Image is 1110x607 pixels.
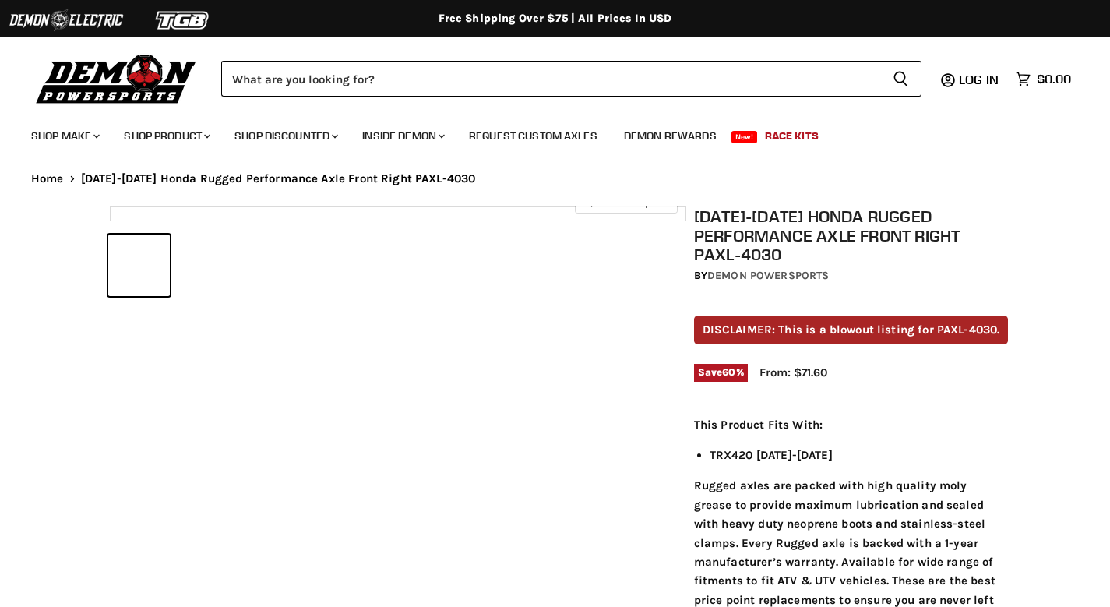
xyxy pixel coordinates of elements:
a: $0.00 [1008,68,1079,90]
span: Save % [694,364,748,381]
a: Home [31,172,64,185]
a: Demon Rewards [612,120,728,152]
p: DISCLAIMER: This is a blowout listing for PAXL-4030. [694,316,1009,344]
button: 2014-2014 Honda Rugged Performance Axle Front Right PAXL-4030 thumbnail [108,235,170,296]
a: Log in [952,72,1008,86]
li: TRX420 [DATE]-[DATE] [710,446,1009,464]
ul: Main menu [19,114,1067,152]
span: Click to expand [583,196,669,208]
a: Race Kits [753,120,830,152]
a: Shop Make [19,120,109,152]
h1: [DATE]-[DATE] Honda Rugged Performance Axle Front Right PAXL-4030 [694,206,1009,264]
span: $0.00 [1037,72,1071,86]
a: Request Custom Axles [457,120,609,152]
input: Search [221,61,880,97]
span: New! [731,131,758,143]
form: Product [221,61,921,97]
img: Demon Powersports [31,51,202,106]
p: This Product Fits With: [694,415,1009,434]
span: [DATE]-[DATE] Honda Rugged Performance Axle Front Right PAXL-4030 [81,172,476,185]
a: Demon Powersports [707,269,829,282]
img: Demon Electric Logo 2 [8,5,125,35]
div: by [694,267,1009,284]
img: TGB Logo 2 [125,5,241,35]
span: 60 [722,366,735,378]
button: Search [880,61,921,97]
a: Shop Product [112,120,220,152]
span: Log in [959,72,999,87]
span: From: $71.60 [759,365,827,379]
a: Shop Discounted [223,120,347,152]
a: Inside Demon [351,120,454,152]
